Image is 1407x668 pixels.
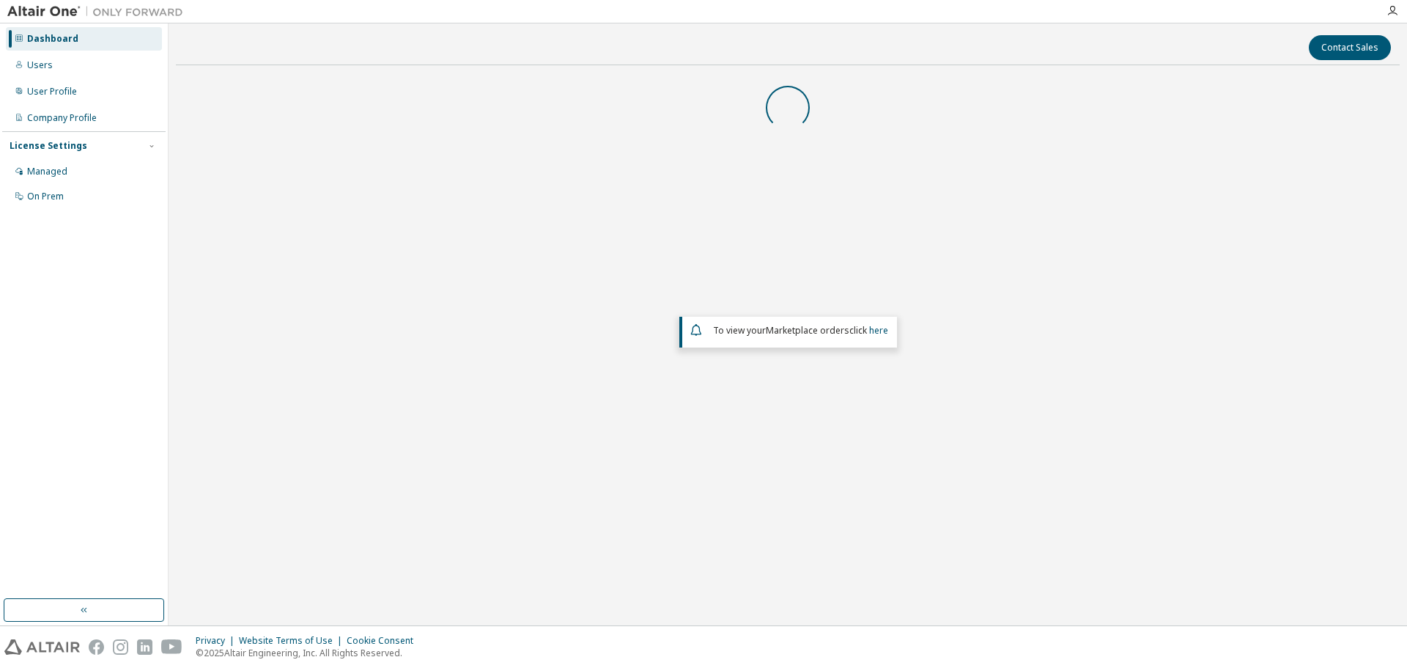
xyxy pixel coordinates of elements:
[27,112,97,124] div: Company Profile
[713,324,888,337] span: To view your click
[239,635,347,647] div: Website Terms of Use
[766,324,849,337] em: Marketplace orders
[869,324,888,337] a: here
[27,166,67,177] div: Managed
[113,639,128,655] img: instagram.svg
[10,140,87,152] div: License Settings
[27,191,64,202] div: On Prem
[347,635,422,647] div: Cookie Consent
[196,647,422,659] p: © 2025 Altair Engineering, Inc. All Rights Reserved.
[89,639,104,655] img: facebook.svg
[161,639,182,655] img: youtube.svg
[7,4,191,19] img: Altair One
[27,86,77,98] div: User Profile
[27,59,53,71] div: Users
[27,33,78,45] div: Dashboard
[196,635,239,647] div: Privacy
[4,639,80,655] img: altair_logo.svg
[137,639,152,655] img: linkedin.svg
[1309,35,1391,60] button: Contact Sales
